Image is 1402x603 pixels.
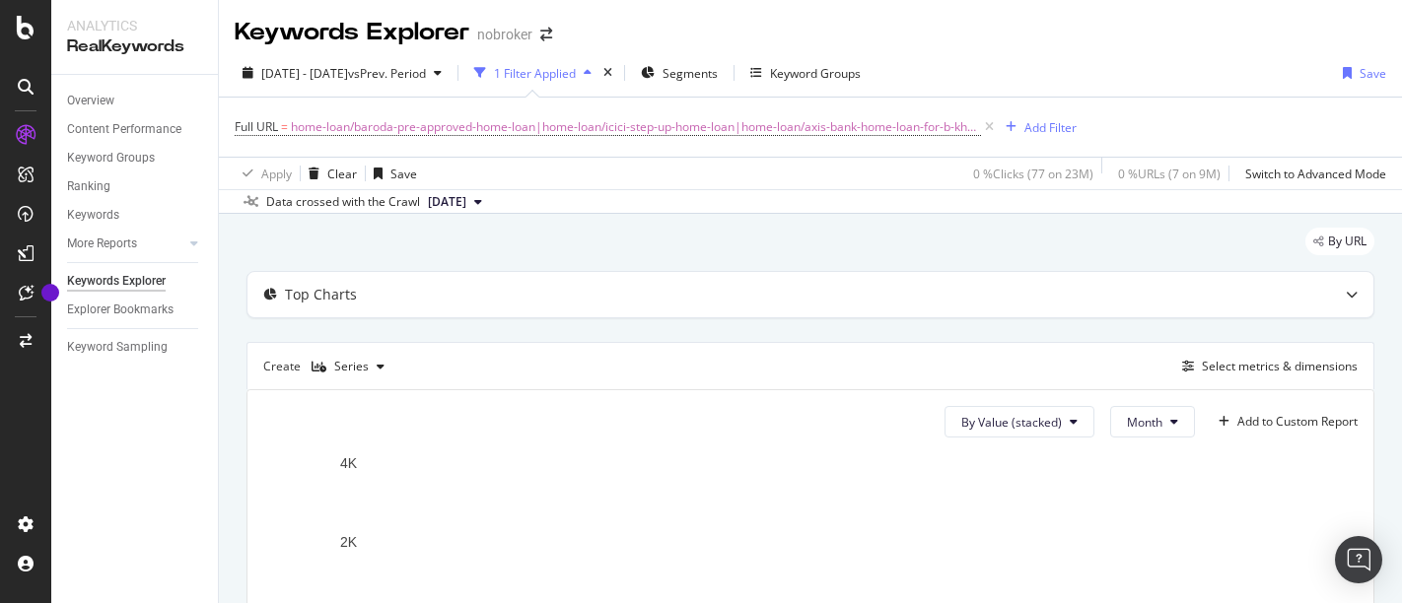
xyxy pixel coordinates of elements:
span: By URL [1328,235,1367,247]
div: Data crossed with the Crawl [266,193,420,211]
span: Full URL [235,118,278,135]
div: Save [390,166,417,182]
div: RealKeywords [67,35,202,58]
div: Keyword Sampling [67,337,168,358]
div: Keywords Explorer [235,16,469,49]
button: Segments [633,57,726,89]
button: Switch to Advanced Mode [1237,158,1386,189]
text: 2K [340,534,358,550]
button: Select metrics & dimensions [1174,355,1358,378]
a: Keyword Groups [67,148,204,168]
text: 4K [340,456,358,472]
button: Clear [301,158,357,189]
span: = [281,118,288,135]
div: nobroker [477,25,532,44]
div: legacy label [1305,228,1374,255]
button: 1 Filter Applied [466,57,599,89]
span: [DATE] - [DATE] [261,65,348,82]
button: Series [304,351,392,382]
a: More Reports [67,234,184,254]
div: Switch to Advanced Mode [1245,166,1386,182]
div: Save [1360,65,1386,82]
button: Apply [235,158,292,189]
div: Overview [67,91,114,111]
div: Create [263,351,392,382]
div: Ranking [67,176,110,197]
span: By Value (stacked) [961,414,1062,431]
a: Keyword Sampling [67,337,204,358]
div: Series [334,361,369,372]
a: Keywords [67,205,204,226]
div: Clear [327,166,357,182]
button: [DATE] - [DATE]vsPrev. Period [235,57,450,89]
span: home-loan/baroda-pre-approved-home-loan|home-loan/icici-step-up-home-loan|home-loan/axis-bank-hom... [291,113,981,141]
a: Overview [67,91,204,111]
div: 0 % URLs ( 7 on 9M ) [1118,166,1221,182]
button: Month [1110,406,1195,437]
div: Select metrics & dimensions [1202,358,1358,374]
div: Explorer Bookmarks [67,300,174,320]
div: Top Charts [285,285,357,304]
span: 2025 Aug. 4th [428,193,466,211]
button: Add to Custom Report [1211,406,1358,437]
div: Apply [261,166,292,182]
span: vs Prev. Period [348,65,426,82]
a: Content Performance [67,119,204,140]
button: Add Filter [998,115,1077,139]
div: arrow-right-arrow-left [540,28,552,41]
div: Keywords [67,205,119,226]
div: 1 Filter Applied [494,65,576,82]
div: More Reports [67,234,137,254]
button: Save [1335,57,1386,89]
span: Month [1127,414,1162,431]
button: Save [366,158,417,189]
a: Ranking [67,176,204,197]
div: Content Performance [67,119,181,140]
div: Keyword Groups [67,148,155,168]
a: Keywords Explorer [67,271,204,292]
div: Add to Custom Report [1237,416,1358,428]
div: Analytics [67,16,202,35]
div: 0 % Clicks ( 77 on 23M ) [973,166,1093,182]
a: Explorer Bookmarks [67,300,204,320]
div: Tooltip anchor [41,284,59,301]
div: Keywords Explorer [67,271,166,292]
span: Segments [663,65,718,82]
div: times [599,63,616,83]
div: Add Filter [1024,119,1077,136]
button: [DATE] [420,190,490,214]
button: By Value (stacked) [945,406,1094,437]
button: Keyword Groups [742,57,869,89]
div: Open Intercom Messenger [1335,536,1382,583]
div: Keyword Groups [770,65,861,82]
